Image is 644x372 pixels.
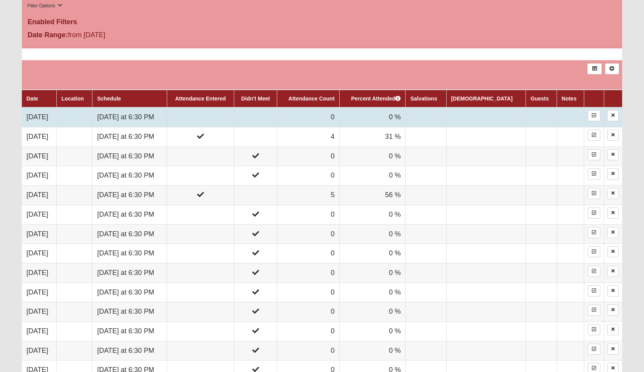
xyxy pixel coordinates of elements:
[288,95,335,102] a: Attendance Count
[92,127,167,146] td: [DATE] at 6:30 PM
[607,110,619,121] a: Delete
[446,90,526,107] th: [DEMOGRAPHIC_DATA]
[607,207,619,219] a: Delete
[588,305,600,316] a: Enter Attendance
[92,302,167,322] td: [DATE] at 6:30 PM
[588,188,600,199] a: Enter Attendance
[339,283,406,302] td: 0 %
[339,146,406,166] td: 0 %
[588,266,600,277] a: Enter Attendance
[25,2,64,10] button: Filter Options
[175,95,226,102] a: Attendance Entered
[97,95,121,102] a: Schedule
[22,127,57,146] td: [DATE]
[607,324,619,335] a: Delete
[588,130,600,141] a: Enter Attendance
[339,302,406,322] td: 0 %
[92,322,167,341] td: [DATE] at 6:30 PM
[562,95,577,102] a: Notes
[588,168,600,179] a: Enter Attendance
[277,224,340,244] td: 0
[92,341,167,360] td: [DATE] at 6:30 PM
[22,146,57,166] td: [DATE]
[607,149,619,160] a: Delete
[22,341,57,360] td: [DATE]
[607,246,619,257] a: Delete
[339,205,406,224] td: 0 %
[92,186,167,205] td: [DATE] at 6:30 PM
[339,322,406,341] td: 0 %
[22,283,57,302] td: [DATE]
[607,188,619,199] a: Delete
[28,18,616,26] h4: Enabled Filters
[526,90,557,107] th: Guests
[22,166,57,186] td: [DATE]
[277,302,340,322] td: 0
[22,224,57,244] td: [DATE]
[339,166,406,186] td: 0 %
[339,127,406,146] td: 31 %
[607,227,619,238] a: Delete
[339,341,406,360] td: 0 %
[588,285,600,296] a: Enter Attendance
[588,207,600,219] a: Enter Attendance
[607,130,619,141] a: Delete
[92,107,167,127] td: [DATE] at 6:30 PM
[339,224,406,244] td: 0 %
[277,127,340,146] td: 4
[277,263,340,283] td: 0
[607,305,619,316] a: Delete
[339,244,406,263] td: 0 %
[406,90,446,107] th: Salvations
[588,149,600,160] a: Enter Attendance
[92,166,167,186] td: [DATE] at 6:30 PM
[22,302,57,322] td: [DATE]
[92,205,167,224] td: [DATE] at 6:30 PM
[607,168,619,179] a: Delete
[22,244,57,263] td: [DATE]
[92,146,167,166] td: [DATE] at 6:30 PM
[588,324,600,335] a: Enter Attendance
[607,344,619,355] a: Delete
[22,322,57,341] td: [DATE]
[277,166,340,186] td: 0
[22,263,57,283] td: [DATE]
[92,283,167,302] td: [DATE] at 6:30 PM
[277,186,340,205] td: 5
[92,244,167,263] td: [DATE] at 6:30 PM
[277,146,340,166] td: 0
[22,205,57,224] td: [DATE]
[277,283,340,302] td: 0
[587,63,601,74] a: Export to Excel
[277,205,340,224] td: 0
[339,263,406,283] td: 0 %
[22,107,57,127] td: [DATE]
[605,63,619,74] a: Alt+N
[277,322,340,341] td: 0
[22,30,222,42] div: from [DATE]
[351,95,401,102] a: Percent Attended
[277,107,340,127] td: 0
[241,95,270,102] a: Didn't Meet
[277,244,340,263] td: 0
[607,285,619,296] a: Delete
[92,263,167,283] td: [DATE] at 6:30 PM
[28,30,68,40] label: Date Range:
[588,227,600,238] a: Enter Attendance
[339,107,406,127] td: 0 %
[26,95,38,102] a: Date
[588,344,600,355] a: Enter Attendance
[339,186,406,205] td: 56 %
[607,266,619,277] a: Delete
[61,95,84,102] a: Location
[588,110,600,121] a: Enter Attendance
[92,224,167,244] td: [DATE] at 6:30 PM
[277,341,340,360] td: 0
[588,246,600,257] a: Enter Attendance
[22,186,57,205] td: [DATE]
